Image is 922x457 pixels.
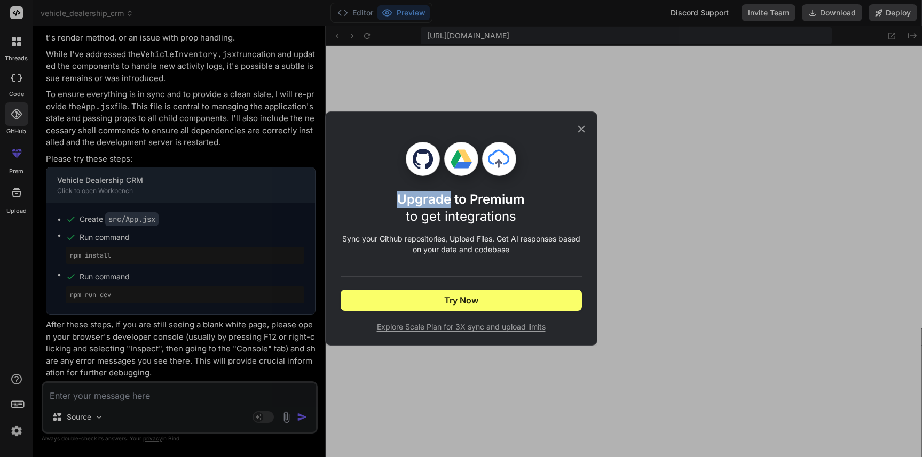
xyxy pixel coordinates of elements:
span: Explore Scale Plan for 3X sync and upload limits [341,322,582,332]
h1: Upgrade to Premium [397,191,525,225]
p: Sync your Github repositories, Upload Files. Get AI responses based on your data and codebase [341,234,582,255]
span: Try Now [444,294,478,307]
span: to get integrations [406,209,516,224]
button: Try Now [341,290,582,311]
